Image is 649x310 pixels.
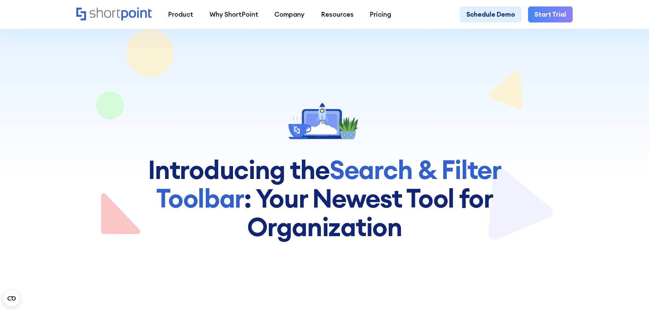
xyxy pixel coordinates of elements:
[460,6,522,23] a: Schedule Demo
[313,6,362,23] a: Resources
[526,231,649,310] iframe: Chat Widget
[201,6,266,23] a: Why ShortPoint
[370,10,391,19] div: Pricing
[160,6,201,23] a: Product
[130,156,519,241] h1: Introducing the : Your Newest Too﻿l for Organization
[266,6,313,23] a: Company
[3,290,20,307] button: Open CMP widget
[156,153,501,214] span: Search & Filter Toolbar
[528,6,573,23] a: Start Trial
[362,6,400,23] a: Pricing
[168,10,193,19] div: Product
[321,10,354,19] div: Resources
[274,10,305,19] div: Company
[210,10,258,19] div: Why ShortPoint
[76,7,152,21] a: Home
